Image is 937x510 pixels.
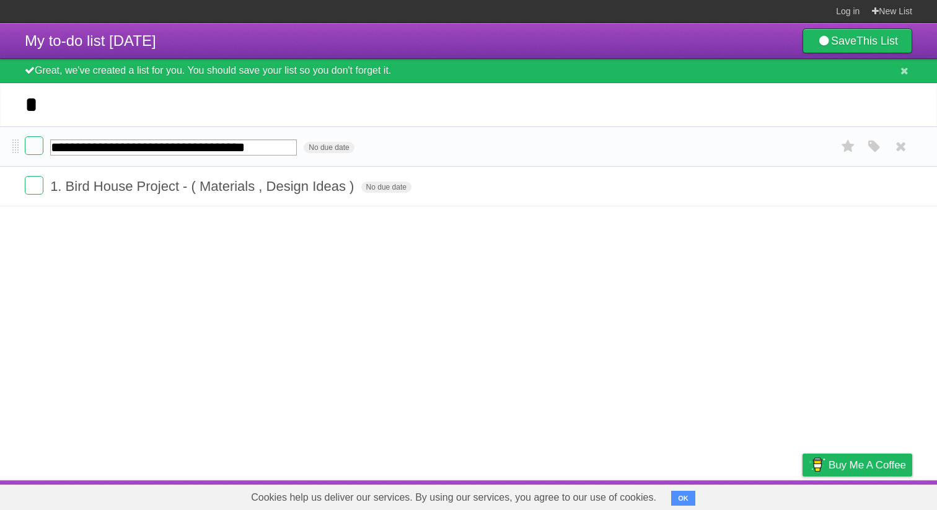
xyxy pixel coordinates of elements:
[803,29,912,53] a: SaveThis List
[638,483,664,507] a: About
[837,136,860,157] label: Star task
[679,483,729,507] a: Developers
[50,178,357,194] span: 1. Bird House Project - ( Materials , Design Ideas )
[829,454,906,476] span: Buy me a coffee
[803,454,912,477] a: Buy me a coffee
[834,483,912,507] a: Suggest a feature
[25,32,156,49] span: My to-do list [DATE]
[25,136,43,155] label: Done
[671,491,695,506] button: OK
[25,176,43,195] label: Done
[744,483,772,507] a: Terms
[856,35,898,47] b: This List
[786,483,819,507] a: Privacy
[239,485,669,510] span: Cookies help us deliver our services. By using our services, you agree to our use of cookies.
[361,182,411,193] span: No due date
[809,454,825,475] img: Buy me a coffee
[304,142,354,153] span: No due date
